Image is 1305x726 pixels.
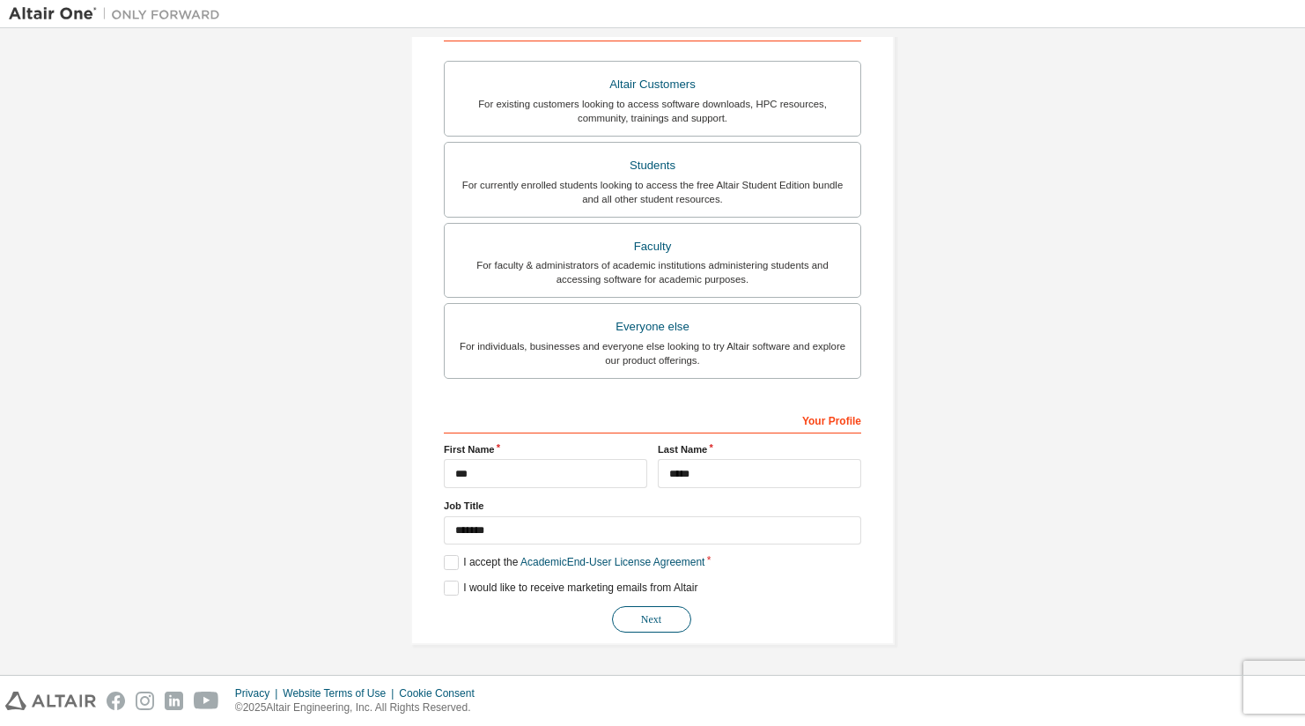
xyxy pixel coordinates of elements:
[165,692,183,710] img: linkedin.svg
[455,153,850,178] div: Students
[235,700,485,715] p: © 2025 Altair Engineering, Inc. All Rights Reserved.
[194,692,219,710] img: youtube.svg
[455,339,850,367] div: For individuals, businesses and everyone else looking to try Altair software and explore our prod...
[399,686,484,700] div: Cookie Consent
[444,555,704,570] label: I accept the
[235,686,283,700] div: Privacy
[455,315,850,339] div: Everyone else
[658,442,861,456] label: Last Name
[455,72,850,97] div: Altair Customers
[455,258,850,286] div: For faculty & administrators of academic institutions administering students and accessing softwa...
[455,234,850,259] div: Faculty
[612,606,691,633] button: Next
[455,178,850,206] div: For currently enrolled students looking to access the free Altair Student Edition bundle and all ...
[455,97,850,125] div: For existing customers looking to access software downloads, HPC resources, community, trainings ...
[9,5,229,23] img: Altair One
[136,692,154,710] img: instagram.svg
[520,556,704,568] a: Academic End-User License Agreement
[444,499,861,513] label: Job Title
[444,442,647,456] label: First Name
[444,405,861,433] div: Your Profile
[5,692,96,710] img: altair_logo.svg
[283,686,399,700] div: Website Terms of Use
[444,581,697,596] label: I would like to receive marketing emails from Altair
[107,692,125,710] img: facebook.svg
